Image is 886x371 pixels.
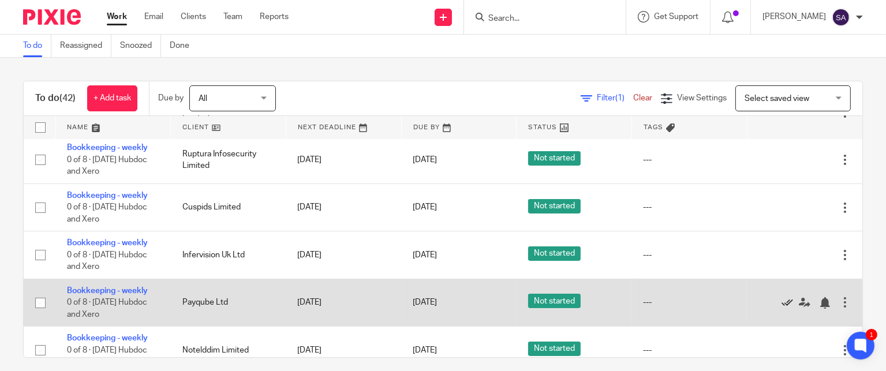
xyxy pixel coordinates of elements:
td: [DATE] [286,231,401,279]
p: [PERSON_NAME] [762,11,826,23]
span: Not started [528,342,581,356]
span: Not started [528,246,581,261]
h1: To do [35,92,76,104]
span: [DATE] [413,298,437,306]
span: Select saved view [745,95,809,103]
td: Cuspids Limited [171,183,286,231]
span: 0 of 8 · [DATE] Hubdoc and Xero [67,203,147,223]
span: 0 of 8 · [DATE] Hubdoc and Xero [67,346,147,366]
div: 1 [866,329,877,340]
a: To do [23,35,51,57]
td: [DATE] [286,279,401,326]
div: --- [644,249,736,261]
a: Clear [633,94,652,102]
span: View Settings [677,94,727,102]
span: [DATE] [413,156,437,164]
a: Bookkeeping - weekly [67,239,148,247]
span: All [199,95,207,103]
a: Reports [260,11,289,23]
a: Bookkeeping - weekly [67,144,148,152]
div: --- [644,297,736,308]
div: --- [644,154,736,166]
span: (42) [59,93,76,103]
div: --- [644,201,736,213]
td: Ruptura Infosecurity Limited [171,136,286,183]
span: [DATE] [413,251,437,259]
span: Tags [644,124,663,130]
a: Email [144,11,163,23]
span: 0 of 8 · [DATE] Hubdoc and Xero [67,156,147,176]
a: + Add task [87,85,137,111]
a: Mark as done [782,297,799,308]
span: [DATE] [413,203,437,211]
span: Not started [528,199,581,213]
span: Filter [597,94,633,102]
a: Bookkeeping - weekly [67,192,148,200]
td: Infervision Uk Ltd [171,231,286,279]
span: Not started [528,151,581,166]
td: Payqube Ltd [171,279,286,326]
a: Clients [181,11,206,23]
a: Work [107,11,127,23]
input: Search [487,14,591,24]
td: [DATE] [286,183,401,231]
span: Get Support [654,13,698,21]
a: Bookkeeping - weekly [67,287,148,295]
span: 0 of 8 · [DATE] Hubdoc and Xero [67,298,147,318]
td: [DATE] [286,136,401,183]
a: Reassigned [60,35,111,57]
a: Team [223,11,242,23]
a: Bookkeeping - weekly [67,334,148,342]
span: Not started [528,294,581,308]
p: Due by [158,92,184,104]
a: Done [170,35,198,57]
a: Snoozed [120,35,161,57]
span: [DATE] [413,346,437,354]
span: (1) [615,94,625,102]
span: 0 of 8 · [DATE] Hubdoc and Xero [67,251,147,271]
div: --- [644,344,736,356]
img: Pixie [23,9,81,25]
img: svg%3E [832,8,850,27]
